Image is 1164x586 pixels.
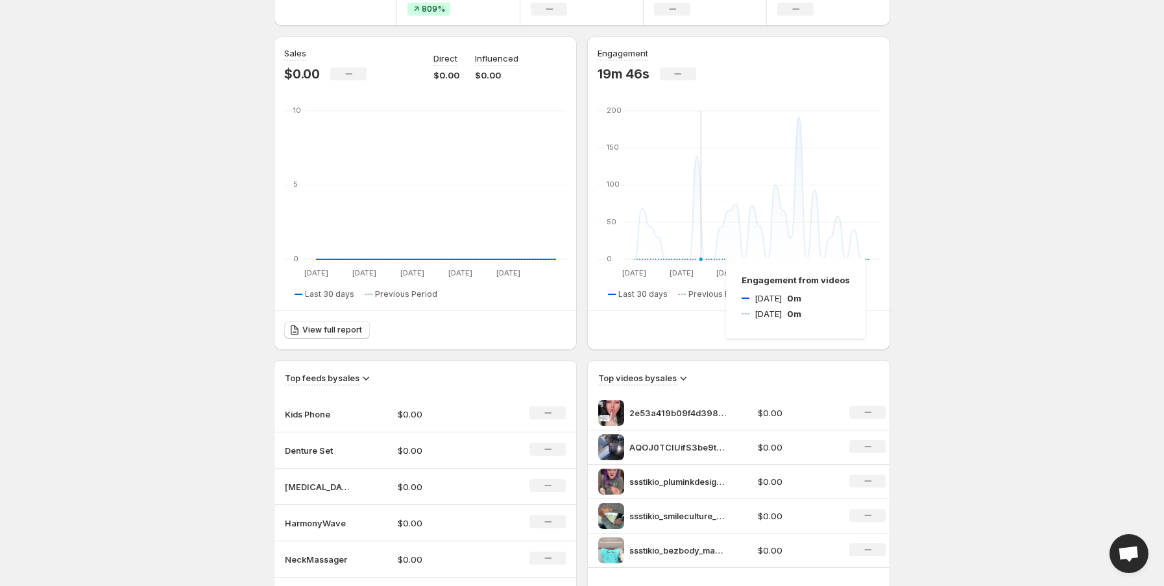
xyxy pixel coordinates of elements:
p: Influenced [475,52,518,65]
p: ssstikio_smileculture_dental_1752501910051 [629,510,727,522]
text: [DATE] [304,268,328,277]
span: Previous Period [688,289,751,299]
p: $0.00 [758,510,834,522]
p: ssstikio_pluminkdesigns_1752502142183 - Trim [629,475,727,488]
p: $0.00 [475,69,518,82]
p: $0.00 [398,553,490,566]
text: [DATE] [400,268,424,277]
img: 2e53a419b09f4d3980d086d16b5cf2f5 [598,400,624,426]
img: AQOJ0TCIUifS3be9tRPhzK3sguDmm9WJCxCID9fyL3kTE455eOqc_1CX2bYja_umMJuugrlbDsydh7AJO2zFhtj_ [598,434,624,460]
text: 0 [607,254,612,263]
text: 5 [293,180,298,189]
img: ssstikio_pluminkdesigns_1752502142183 - Trim [598,469,624,495]
p: HarmonyWave [285,517,350,530]
p: $0.00 [758,475,834,488]
text: [DATE] [764,268,788,277]
h3: Sales [284,47,306,60]
text: [DATE] [716,268,740,277]
text: [DATE] [670,268,694,277]
p: NeckMassager [285,553,350,566]
p: 2e53a419b09f4d3980d086d16b5cf2f5 [629,406,727,419]
text: 10 [293,106,301,115]
text: 150 [607,143,619,152]
span: Last 30 days [618,289,668,299]
img: ssstikio_smileculture_dental_1752501910051 [598,503,624,529]
p: $0.00 [398,408,490,421]
p: Kids Phone [285,408,350,421]
p: $0.00 [284,66,320,82]
h3: Engagement [598,47,648,60]
p: ssstikio_bezbody_massage_1745607036094 [629,544,727,557]
span: 809% [422,4,445,14]
p: $0.00 [758,441,834,454]
text: 100 [607,180,620,189]
p: $0.00 [398,517,490,530]
text: 50 [607,217,616,226]
text: 0 [293,254,298,263]
p: AQOJ0TCIUifS3be9tRPhzK3sguDmm9WJCxCID9fyL3kTE455eOqc_1CX2bYja_umMJuugrlbDsydh7AJO2zFhtj_ [629,441,727,454]
text: [DATE] [810,268,834,277]
a: Open chat [1109,534,1148,573]
text: [DATE] [352,268,376,277]
p: $0.00 [758,406,834,419]
p: $0.00 [758,544,834,557]
text: 200 [607,106,622,115]
text: [DATE] [622,268,646,277]
p: $0.00 [398,444,490,457]
span: Previous Period [375,289,437,299]
p: $0.00 [433,69,459,82]
p: Direct [433,52,457,65]
img: ssstikio_bezbody_massage_1745607036094 [598,537,624,563]
text: [DATE] [496,268,520,277]
span: Last 30 days [305,289,354,299]
span: View full report [302,325,362,335]
text: [DATE] [448,268,472,277]
p: Denture Set [285,444,350,457]
a: View full report [284,321,370,339]
p: $0.00 [398,480,490,493]
h3: Top feeds by sales [285,371,359,384]
p: [MEDICAL_DATA] [285,480,350,493]
h3: Top videos by sales [598,371,677,384]
p: 19m 46s [598,66,649,82]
